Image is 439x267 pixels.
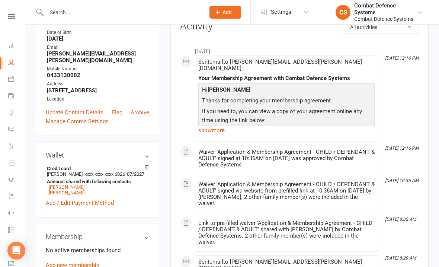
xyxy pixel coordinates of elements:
a: What's New [8,239,25,256]
i: [DATE] 10:36 AM [385,178,419,183]
p: If you need to, you can view a copy of your agreement online any time using the link below: [200,107,373,127]
a: Product Sales [8,155,25,172]
a: Calendar [8,71,25,88]
div: Combat Defence Systems [354,2,417,16]
i: [DATE] 8:32 AM [385,217,416,222]
a: Add / Edit Payment Method [46,198,114,207]
div: Open Intercom Messenger [7,242,25,260]
a: show more [198,125,375,136]
div: Date of Birth [47,29,149,36]
a: Reports [8,105,25,122]
span: Add [222,9,232,15]
button: Add [209,6,241,19]
input: Search... [44,7,200,18]
span: 07/2027 [127,171,144,177]
i: [DATE] 12:16 PM [385,55,419,61]
a: People [8,55,25,71]
div: Waiver 'Application & Membership Agreement - CHILD / DEPENDANT & ADULT' signed via website from p... [198,181,375,207]
span: Sent email to [PERSON_NAME][EMAIL_ADDRESS][PERSON_NAME][DOMAIN_NAME] [198,58,362,71]
a: Dashboard [8,38,25,55]
strong: [PERSON_NAME][EMAIL_ADDRESS][PERSON_NAME][DOMAIN_NAME] [47,50,149,64]
h3: Membership [46,233,149,241]
span: xxxx xxxx xxxx 6026 [84,171,125,177]
strong: [DATE] [47,35,149,42]
strong: [PERSON_NAME] [208,86,250,93]
a: Archive [131,108,149,117]
div: Address [47,80,149,88]
a: Manage Comms Settings [46,117,109,126]
h3: Activity [180,20,419,32]
i: [DATE] 12:16 PM [385,146,419,151]
p: Thanks for completing your membership agreement. [200,96,373,107]
a: [PERSON_NAME] [49,184,84,190]
p: No active memberships found [46,246,149,255]
strong: [STREET_ADDRESS] [47,87,149,94]
div: Waiver 'Application & Membership Agreement - CHILD / DEPENDANT & ADULT' signed at 10:36AM on [DAT... [198,149,375,168]
strong: 0433130002 [47,72,149,79]
a: Flag [112,108,122,117]
div: Link to pre-filled waiver 'Application & Membership Agreement - CHILD / DEPENDANT & ADULT' shared... [198,220,375,245]
span: Settings [271,4,291,20]
a: [PERSON_NAME] [49,190,84,196]
div: CS [336,5,350,20]
div: Combat Defence Systems [354,16,417,22]
a: Update Contact Details [46,108,103,117]
i: [DATE] 8:29 AM [385,255,416,261]
div: Mobile Number [47,66,149,73]
div: Location [47,96,149,103]
strong: Account shared with following contacts [47,179,145,184]
a: Payments [8,88,25,105]
li: [PERSON_NAME] [46,165,149,197]
h3: Wallet [46,152,149,159]
strong: Credit card [47,166,145,171]
div: Email [47,44,149,51]
div: Your Membership Agreement with Combat Defence Systems [198,75,375,82]
li: [DATE] [180,44,419,55]
p: Hi , [200,85,373,96]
